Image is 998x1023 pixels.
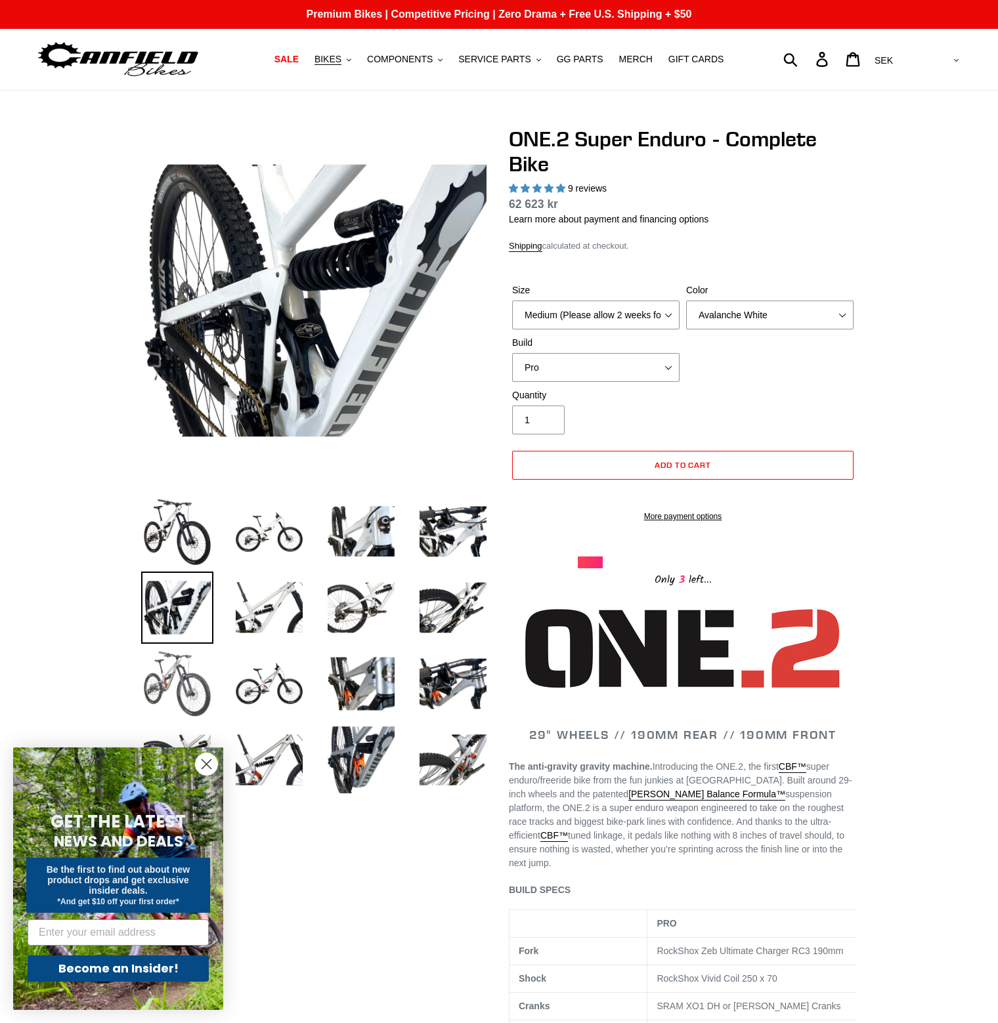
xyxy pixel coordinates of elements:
b: Shock [519,973,546,984]
button: COMPONENTS [360,51,449,68]
button: Add to cart [512,451,854,480]
a: GIFT CARDS [662,51,731,68]
img: Load image into Gallery viewer, ONE.2 Super Enduro - Complete Bike [325,724,397,796]
img: Load image into Gallery viewer, ONE.2 Super Enduro - Complete Bike [417,724,489,796]
img: Load image into Gallery viewer, ONE.2 Super Enduro - Complete Bike [233,572,305,644]
img: Load image into Gallery viewer, ONE.2 Super Enduro - Complete Bike [325,572,397,644]
span: GIFT CARDS [668,54,724,65]
a: [PERSON_NAME] Balance Formula™ [628,789,785,801]
a: GG PARTS [550,51,610,68]
input: Search [791,45,824,73]
span: GET THE LATEST [51,810,186,833]
span: super enduro/freeride bike from the fun junkies at [GEOGRAPHIC_DATA]. Built around 29-inch wheels... [509,761,852,799]
b: Fork [519,946,538,956]
label: Color [686,283,854,297]
h1: ONE.2 Super Enduro - Complete Bike [509,127,857,177]
a: More payment options [512,511,854,522]
button: BIKES [308,51,358,68]
a: CBF™ [779,761,806,773]
div: calculated at checkout. [509,240,857,253]
span: SERVICE PARTS [458,54,531,65]
a: SALE [268,51,305,68]
img: Load image into Gallery viewer, ONE.2 Super Enduro - Complete Bike [141,495,213,568]
img: Load image into Gallery viewer, ONE.2 Super Enduro - Complete Bike [233,648,305,720]
span: MERCH [619,54,653,65]
span: Be the first to find out about new product drops and get exclusive insider deals. [47,864,190,896]
img: Canfield Bikes [36,39,200,80]
span: 3 [675,572,689,588]
span: GG PARTS [557,54,603,65]
span: SRAM XO1 DH or [PERSON_NAME] Cranks [657,1001,840,1011]
img: Load image into Gallery viewer, ONE.2 Super Enduro - Complete Bike [325,648,397,720]
input: Enter your email address [28,919,209,946]
p: RockShox Vivid Coil 250 x 70 [657,972,860,986]
img: Load image into Gallery viewer, ONE.2 Super Enduro - Complete Bike [141,724,213,796]
span: suspension platform, the ONE.2 is a super enduro weapon engineered to take on the roughest race t... [509,789,844,841]
td: RockShox Zeb Ultimate Charger RC3 190mm [647,938,870,965]
div: Only left... [578,568,788,589]
span: COMPONENTS [367,54,433,65]
img: Load image into Gallery viewer, ONE.2 Super Enduro - Complete Bike [233,495,305,568]
span: SALE [274,54,299,65]
label: Build [512,336,680,350]
img: Load image into Gallery viewer, ONE.2 Super Enduro - Complete Bike [325,495,397,568]
span: Add to cart [655,460,712,470]
span: Introducing the ONE.2, the first [653,761,779,772]
span: 29" WHEELS // 190MM REAR // 190MM FRONT [529,727,836,742]
span: 9 reviews [568,183,607,194]
img: Load image into Gallery viewer, ONE.2 Super Enduro - Complete Bike [141,648,213,720]
button: Become an Insider! [28,955,209,982]
button: Close dialog [195,753,218,776]
span: NEWS AND DEALS [54,831,183,852]
img: Load image into Gallery viewer, ONE.2 Super Enduro - Complete Bike [141,572,213,644]
label: Quantity [512,388,680,402]
span: tuned linkage, it pedals like nothing with 8 inches of travel should, to ensure nothing is wasted... [509,830,844,868]
span: *And get $10 off your first order* [57,897,179,906]
a: Shipping [509,241,542,252]
label: Size [512,283,680,297]
img: Load image into Gallery viewer, ONE.2 Super Enduro - Complete Bike [417,495,489,568]
span: 5.00 stars [509,183,568,194]
span: BIKES [315,54,341,65]
a: Learn more about payment and financing options [509,214,708,224]
b: Cranks [519,1001,550,1011]
strong: PRO [657,918,676,929]
img: Load image into Gallery viewer, ONE.2 Super Enduro - Complete Bike [417,572,489,644]
span: BUILD SPECS [509,885,571,895]
strong: The anti-gravity gravity machine. [509,761,653,772]
a: MERCH [613,51,659,68]
span: 62 623 kr [509,198,558,211]
img: Load image into Gallery viewer, ONE.2 Super Enduro - Complete Bike [233,724,305,796]
img: Load image into Gallery viewer, ONE.2 Super Enduro - Complete Bike [417,648,489,720]
button: SERVICE PARTS [452,51,547,68]
a: CBF™ [540,830,568,842]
